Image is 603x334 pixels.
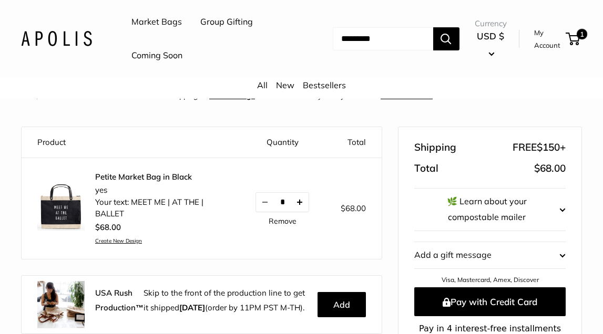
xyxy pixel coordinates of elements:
[475,16,507,31] span: Currency
[179,302,205,312] b: [DATE]
[537,141,560,153] span: $150
[21,31,92,46] img: Apolis
[475,28,507,61] button: USD $
[240,127,325,158] th: Quantity
[414,138,456,157] span: Shipping
[37,281,85,328] img: rush.jpg
[567,33,580,45] a: 1
[534,26,562,52] a: My Account
[274,197,291,206] input: Quantity
[333,27,433,50] input: Search...
[513,138,566,157] span: FREE +
[269,217,297,225] a: Remove
[200,14,253,30] a: Group Gifting
[303,80,346,90] a: Bestsellers
[276,80,294,90] a: New
[414,242,566,268] button: Add a gift message
[291,193,309,212] button: Increase quantity by 1
[144,286,310,315] p: Skip to the front of the production line to get it shipped (order by 11PM PST M-TH).
[414,159,438,178] span: Total
[256,193,274,212] button: Decrease quantity by 1
[414,287,566,316] button: Pay with Credit Card
[318,292,366,317] button: Add
[414,189,566,231] button: 🌿 Learn about your compostable mailer
[131,48,182,64] a: Coming Soon
[577,29,587,39] span: 1
[477,30,504,41] span: USD $
[22,127,240,158] th: Product
[341,203,366,213] span: $68.00
[95,222,121,232] span: $68.00
[534,162,566,174] span: $68.00
[95,184,224,196] li: yes
[37,183,85,231] img: description_No need for custom text? Choose this option.
[131,14,182,30] a: Market Bags
[95,237,224,244] a: Create New Design
[95,288,144,312] strong: USA Rush Production™
[433,27,459,50] button: Search
[325,127,382,158] th: Total
[257,80,268,90] a: All
[95,196,224,220] li: Your text: MEET ME | AT THE | BALLET
[95,172,224,182] a: Petite Market Bag in Black
[442,276,539,284] a: Visa, Mastercard, Amex, Discover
